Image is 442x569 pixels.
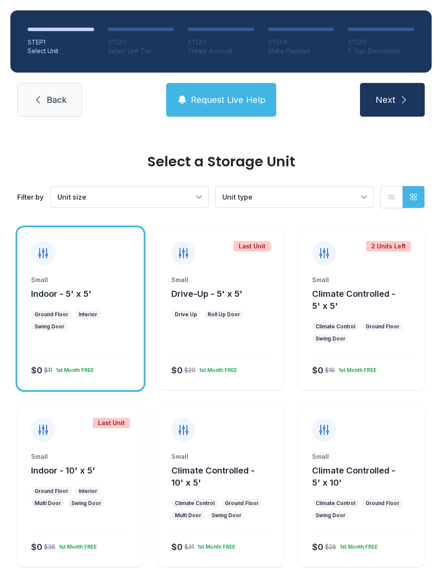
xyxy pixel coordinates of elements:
[175,512,201,519] div: Multi Door
[28,47,94,55] div: Select Unit
[184,366,196,375] div: $20
[212,512,241,519] div: Swing Door
[175,311,197,318] div: Drive Up
[316,500,355,507] div: Climate Control
[312,541,323,553] div: $0
[312,276,411,284] div: Small
[171,276,270,284] div: Small
[335,363,376,374] div: 1st Month FREE
[171,452,270,461] div: Small
[171,288,243,300] button: Drive-Up - 5' x 5'
[208,311,240,318] div: Roll Up Door
[316,512,345,519] div: Swing Door
[268,47,335,55] div: Make Payment
[188,38,254,47] div: STEP 3
[366,500,399,507] div: Ground Floor
[366,323,399,330] div: Ground Floor
[35,311,68,318] div: Ground Floor
[376,94,395,106] span: Next
[171,464,281,489] button: Climate Controlled - 10' x 5'
[108,38,174,47] div: STEP 2
[268,38,335,47] div: STEP 4
[325,543,336,551] div: $28
[47,94,66,106] span: Back
[28,38,94,47] div: STEP 1
[312,465,395,488] span: Climate Controlled - 5' x 10'
[348,47,414,55] div: E-Sign Documents
[31,289,92,299] span: Indoor - 5' x 5'
[215,187,373,207] button: Unit type
[171,465,255,488] span: Climate Controlled - 10' x 5'
[31,364,42,376] div: $0
[79,488,97,495] div: Interior
[35,323,64,330] div: Swing Door
[312,464,421,489] button: Climate Controlled - 5' x 10'
[196,363,237,374] div: 1st Month FREE
[348,38,414,47] div: STEP 5
[31,276,130,284] div: Small
[225,500,259,507] div: Ground Floor
[234,241,271,251] div: Last Unit
[31,465,95,476] span: Indoor - 10' x 5'
[194,540,235,550] div: 1st Month FREE
[191,94,265,106] span: Request Live Help
[79,311,97,318] div: Interior
[17,155,425,168] div: Select a Storage Unit
[316,335,345,342] div: Swing Door
[188,47,254,55] div: Create Account
[52,363,94,374] div: 1st Month FREE
[312,452,411,461] div: Small
[44,366,52,375] div: $11
[35,500,61,507] div: Multi Door
[93,418,130,428] div: Last Unit
[57,193,86,201] span: Unit size
[325,366,335,375] div: $16
[35,488,68,495] div: Ground Floor
[31,452,130,461] div: Small
[312,288,421,312] button: Climate Controlled - 5' x 5'
[336,540,378,550] div: 1st Month FREE
[312,289,395,311] span: Climate Controlled - 5' x 5'
[71,500,101,507] div: Swing Door
[222,193,253,201] span: Unit type
[171,541,183,553] div: $0
[17,192,44,202] div: Filter by
[184,543,194,551] div: $31
[175,500,215,507] div: Climate Control
[171,289,243,299] span: Drive-Up - 5' x 5'
[31,464,95,477] button: Indoor - 10' x 5'
[316,323,355,330] div: Climate Control
[44,543,55,551] div: $38
[366,241,411,251] div: 2 Units Left
[55,540,97,550] div: 1st Month FREE
[51,187,208,207] button: Unit size
[31,288,92,300] button: Indoor - 5' x 5'
[108,47,174,55] div: Select Unit Tier
[31,541,42,553] div: $0
[171,364,183,376] div: $0
[312,364,323,376] div: $0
